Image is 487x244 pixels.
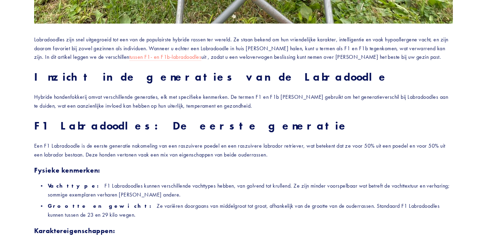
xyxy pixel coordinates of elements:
[34,227,115,235] font: Karaktereigenschappen:
[34,166,100,174] font: Fysieke kenmerken:
[34,143,447,158] font: Een F1 Labradoodle is de eerste generatie nakomeling van een raszuivere poedel en een raszuivere ...
[48,203,157,209] font: Grootte en gewicht:
[34,70,389,83] font: Inzicht in de generaties van de Labradoodle
[48,182,104,189] font: Vachttype:
[201,54,441,60] font: uit , zodat u een weloverwogen beslissing kunt nemen over [PERSON_NAME] het beste bij uw gezin past.
[129,54,201,60] font: tussen F1- en F1b-labradoodles
[129,54,201,61] a: tussen F1- en F1b-labradoodles
[34,119,349,132] font: F1 Labradoodles: De eerste generatie
[48,182,451,198] font: F1 Labradoodles kunnen verschillende vachttypes hebben, van golvend tot krullend. Ze zijn minder ...
[34,94,450,109] font: Hybride hondenfokkerij omvat verschillende generaties, elk met specifieke kenmerken. De termen F1...
[48,203,441,218] font: Ze variëren doorgaans van middelgroot tot groot, afhankelijk van de grootte van de ouderrassen. S...
[34,36,450,60] font: Labradoodles zijn snel uitgegroeid tot een van de populairste hybride rassen ter wereld. Ze staan...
